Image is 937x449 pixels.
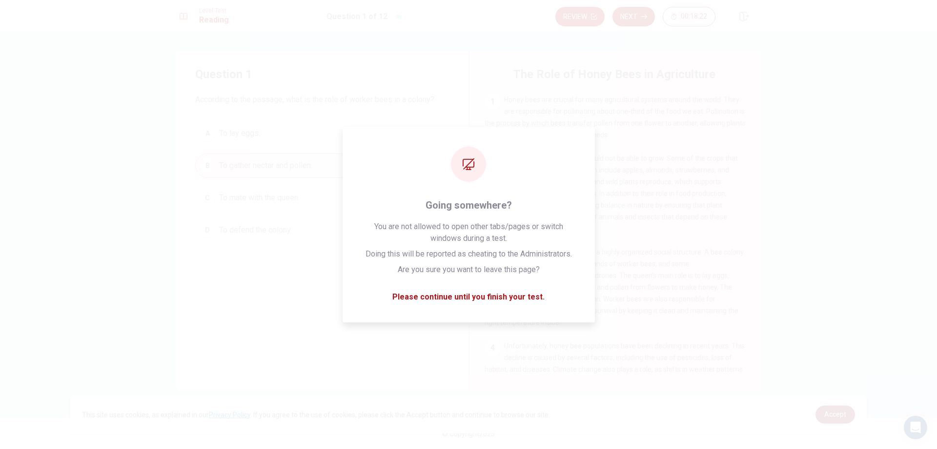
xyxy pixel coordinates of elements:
[195,186,449,210] button: CTo mate with the queen.
[485,342,746,420] span: Unfortunately, honey bee populations have been declining in recent years. This decline is caused ...
[200,190,215,206] div: C
[195,121,449,146] button: ATo lay eggs.
[195,218,449,242] button: DTo defend the colony.
[200,222,215,238] div: D
[82,411,550,419] span: This site uses cookies, as explained in our . If you agree to the use of cookies, please click th...
[485,154,738,233] span: Without bees, many crops would not be able to grow. Some of the crops that depend on bees for pol...
[219,160,312,171] span: To gather nectar and pollen.
[612,7,655,26] button: Next
[485,248,744,326] span: Bees live in colonies and have a highly organized social structure. A bee colony consists of one ...
[663,7,715,26] button: 00:18:22
[485,96,746,139] span: Honey bees are crucial for many agricultural systems around the world. They are responsible for p...
[195,94,449,106] span: According to the passage, what is the role of worker bees in a colony?
[442,430,495,438] span: © Copyright 2025
[209,411,250,419] a: Privacy Policy
[200,158,215,173] div: B
[513,66,715,82] h4: The Role of Honey Bees in Agriculture
[485,246,500,262] div: 3
[199,7,229,14] span: Level Test
[815,406,855,424] a: dismiss cookie message
[681,13,707,21] span: 00:18:22
[485,152,500,168] div: 2
[485,340,500,356] div: 4
[904,416,927,439] div: Open Intercom Messenger
[219,224,292,236] span: To defend the colony.
[555,7,605,26] button: Review
[824,410,846,418] span: Accept
[219,192,300,204] span: To mate with the queen.
[70,396,867,433] div: cookieconsent
[199,14,229,26] h1: Reading
[485,94,500,109] div: 1
[195,153,449,178] button: BTo gather nectar and pollen.
[326,11,387,22] h1: Question 1 of 12
[200,126,215,141] div: A
[219,128,260,139] span: To lay eggs.
[195,66,449,82] h4: Question 1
